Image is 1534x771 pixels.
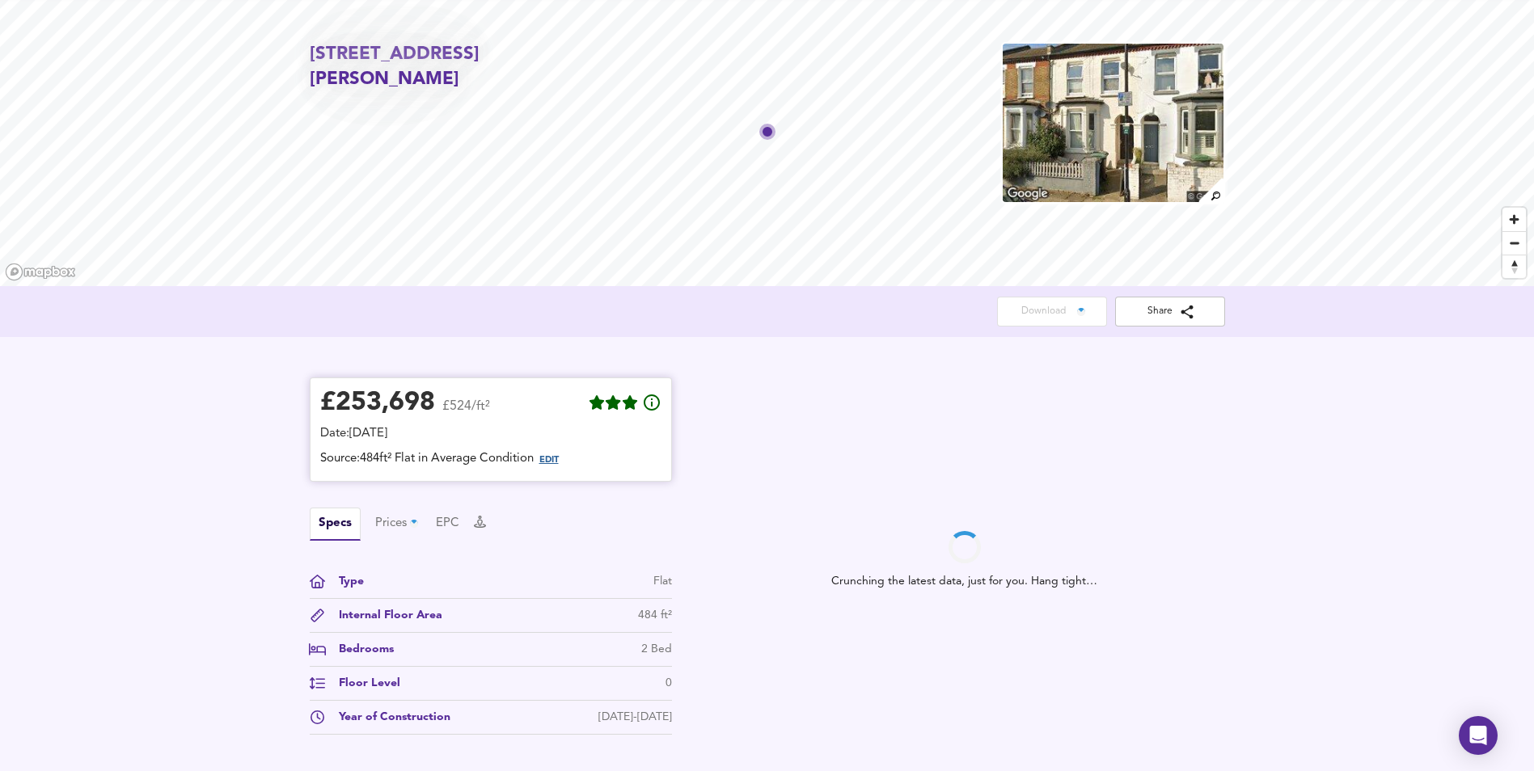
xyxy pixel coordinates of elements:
[326,573,364,590] div: Type
[326,641,394,658] div: Bedrooms
[638,607,672,624] div: 484 ft²
[320,391,435,415] div: £ 253,698
[320,450,661,471] div: Source: 484ft² Flat in Average Condition
[831,563,1097,589] span: Crunching the latest data, just for you. Hang tight…
[326,607,442,624] div: Internal Floor Area
[1001,42,1224,204] img: property
[1502,232,1526,255] span: Zoom out
[320,425,661,443] div: Date: [DATE]
[5,263,76,281] a: Mapbox homepage
[326,675,400,692] div: Floor Level
[326,709,450,726] div: Year of Construction
[666,675,672,692] div: 0
[539,456,559,465] span: EDIT
[375,515,421,533] button: Prices
[1115,297,1225,327] button: Share
[1502,231,1526,255] button: Zoom out
[641,641,672,658] div: 2 Bed
[310,42,602,93] h2: [STREET_ADDRESS][PERSON_NAME]
[442,400,490,423] span: £524/ft²
[1459,716,1498,755] div: Open Intercom Messenger
[1128,303,1212,320] span: Share
[1502,208,1526,231] button: Zoom in
[1197,176,1225,204] img: search
[653,573,672,590] div: Flat
[436,515,459,533] button: EPC
[598,709,672,726] div: [DATE]-[DATE]
[1502,255,1526,278] button: Reset bearing to north
[310,508,361,541] button: Specs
